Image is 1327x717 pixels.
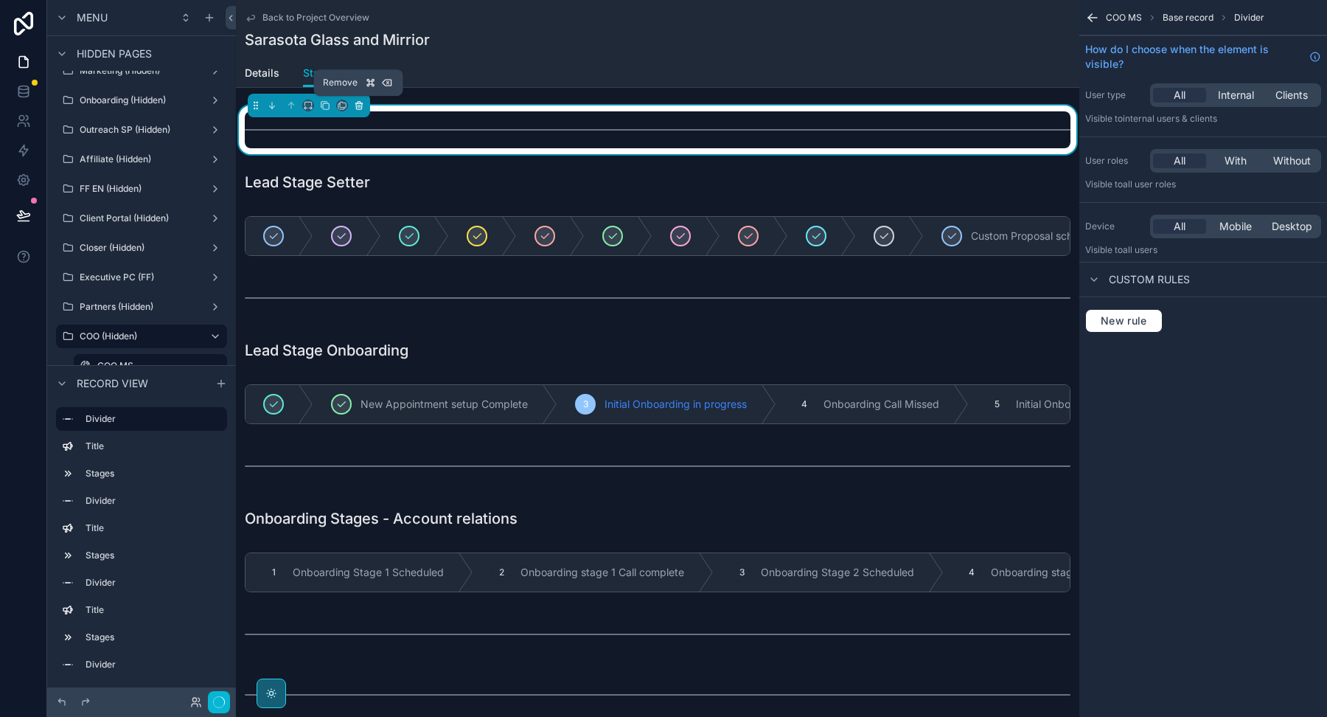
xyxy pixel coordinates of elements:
label: Divider [86,413,215,425]
a: Details [245,60,279,89]
label: User type [1085,89,1144,101]
label: Client Portal (Hidden) [80,212,203,224]
span: COO MS [1106,12,1142,24]
label: Stages [86,550,221,561]
a: Affiliate (Hidden) [56,148,227,171]
span: Base record [1163,12,1213,24]
label: COO (Hidden) [80,330,198,342]
label: Affiliate (Hidden) [80,153,203,165]
span: Custom rules [1109,272,1190,287]
a: Outreach SP (Hidden) [56,118,227,142]
div: scrollable content [47,401,236,687]
label: Divider [86,659,221,671]
span: All [1174,88,1185,103]
span: Clients [1275,88,1308,103]
span: All [1174,153,1185,168]
a: Onboarding (Hidden) [56,89,227,112]
a: Executive PC (FF) [56,266,227,289]
p: Visible to [1085,113,1321,125]
span: Divider [1234,12,1264,24]
label: Device [1085,221,1144,232]
p: Visible to [1085,244,1321,256]
button: New rule [1085,309,1163,333]
span: Hidden pages [77,46,152,61]
label: FF EN (Hidden) [80,183,203,195]
a: Marketing (Hidden) [56,59,227,83]
a: COO MS [74,354,227,378]
label: Divider [86,495,221,507]
span: Details [245,66,279,80]
a: Stages [303,60,338,88]
p: Visible to [1085,179,1321,190]
label: COO MS [97,360,218,372]
label: Stages [86,631,221,643]
span: Remove [323,77,358,89]
a: Closer (Hidden) [56,236,227,260]
a: How do I choose when the element is visible? [1085,42,1321,72]
label: Title [86,522,221,534]
span: All [1174,219,1185,234]
span: With [1225,153,1247,168]
h1: Sarasota Glass and Mirrior [245,30,430,50]
label: Outreach SP (Hidden) [80,124,203,136]
label: Executive PC (FF) [80,271,203,283]
a: Partners (Hidden) [56,295,227,319]
span: Mobile [1219,219,1252,234]
label: Title [86,604,221,616]
span: Internal [1218,88,1254,103]
span: Desktop [1272,219,1312,234]
label: User roles [1085,155,1144,167]
span: How do I choose when the element is visible? [1085,42,1303,72]
label: Onboarding (Hidden) [80,94,203,106]
a: COO (Hidden) [56,325,227,348]
a: FF EN (Hidden) [56,177,227,201]
span: Record view [77,376,148,391]
span: Menu [77,10,108,25]
label: Marketing (Hidden) [80,65,203,77]
span: Without [1273,153,1311,168]
span: all users [1123,244,1157,255]
label: Divider [86,686,221,698]
span: Stages [303,66,338,80]
label: Partners (Hidden) [80,301,203,313]
label: Stages [86,468,221,479]
label: Title [86,440,221,452]
a: Client Portal (Hidden) [56,207,227,230]
span: New rule [1095,314,1153,328]
span: All user roles [1123,179,1176,190]
label: Divider [86,577,221,589]
span: Back to Project Overview [262,12,369,24]
a: Back to Project Overview [245,12,369,24]
label: Closer (Hidden) [80,242,203,254]
span: Internal users & clients [1123,113,1217,124]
